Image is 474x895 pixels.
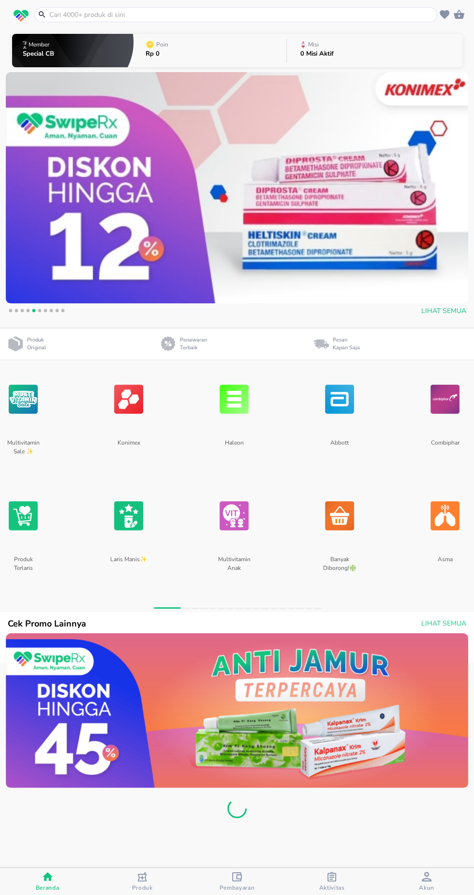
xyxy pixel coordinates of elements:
[146,51,170,57] p: Rp 0
[29,307,39,317] button: 5
[419,884,434,892] span: Akun
[52,307,62,317] button: 9
[421,618,466,630] span: Lihat Semua
[35,307,44,317] button: 6
[220,884,255,892] span: Pembayaran
[48,10,435,20] input: Cari 4000+ produk di sini
[430,363,459,435] img: Combiphar
[12,31,133,70] button: MemberSpecial CB
[109,552,148,591] p: Laris Manis✨
[9,480,38,552] img: Produk Terlaris
[41,307,50,317] button: 7
[27,336,50,352] p: Produk Original
[109,435,148,474] p: Konimex
[287,31,462,70] button: Misi0 Misi Aktif
[6,307,15,317] button: 1
[417,615,468,633] button: Lihat Semua
[215,552,253,591] p: Multivitamin Anak
[430,480,459,552] img: Asma
[325,480,354,552] img: Banyak Diborong!❇️
[4,435,42,474] p: Multivitamin Sale ✨
[23,307,33,317] button: 4
[132,884,153,892] span: Produk
[46,307,56,317] button: 8
[133,31,286,70] button: PoinRp 0
[9,363,38,435] img: Multivitamin Sale ✨
[29,42,49,47] p: Member
[12,307,21,317] button: 2
[426,552,464,591] p: Asma
[320,552,358,591] p: Banyak Diborong!❇️
[17,307,27,317] button: 3
[36,884,59,892] span: Beranda
[95,868,190,895] button: Produk
[114,480,143,552] img: Laris Manis✨
[156,42,168,47] p: Poin
[220,363,249,435] img: Haleon
[319,884,345,892] span: Aktivitas
[333,336,360,352] p: Pesan Kapan Saja
[417,302,468,320] button: Lihat Semua
[325,363,354,435] img: Abbott
[180,336,211,352] p: Penawaran Terbaik
[284,868,379,895] button: Aktivitas
[190,868,284,895] button: Pembayaran
[220,480,249,552] img: Multivitamin Anak
[421,305,466,317] span: Lihat Semua
[6,633,468,788] img: b37d7091-84ef-4e79-ba50-03d79e25e99a.jpeg
[379,868,474,895] button: Akun
[6,72,468,303] img: 3343981e-c567-4ced-bcac-7047fd1360c6.jpeg
[14,10,29,22] img: logo_swiperx_s.bd005f3b.svg
[426,435,464,474] p: Combiphar
[308,42,319,47] p: Misi
[320,435,358,474] p: Abbott
[58,307,68,317] button: 10
[4,552,42,591] p: Produk Terlaris
[215,435,253,474] p: Haleon
[23,51,54,57] p: Special CB
[114,363,143,435] img: Konimex
[300,51,334,57] p: 0 Misi Aktif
